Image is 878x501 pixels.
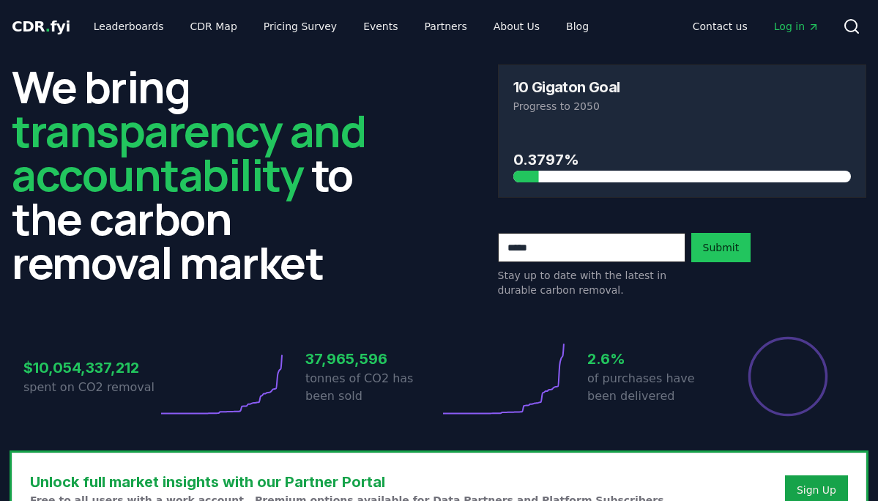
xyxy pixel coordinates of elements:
[513,99,852,114] p: Progress to 2050
[252,13,349,40] a: Pricing Survey
[587,348,721,370] h3: 2.6%
[12,100,365,204] span: transparency and accountability
[797,483,836,497] a: Sign Up
[30,471,668,493] h3: Unlock full market insights with our Partner Portal
[762,13,831,40] a: Log in
[681,13,759,40] a: Contact us
[12,18,70,35] span: CDR fyi
[554,13,600,40] a: Blog
[513,149,852,171] h3: 0.3797%
[587,370,721,405] p: of purchases have been delivered
[691,233,751,262] button: Submit
[82,13,600,40] nav: Main
[23,357,157,379] h3: $10,054,337,212
[351,13,409,40] a: Events
[179,13,249,40] a: CDR Map
[82,13,176,40] a: Leaderboards
[305,348,439,370] h3: 37,965,596
[305,370,439,405] p: tonnes of CO2 has been sold
[774,19,819,34] span: Log in
[23,379,157,396] p: spent on CO2 removal
[12,64,381,284] h2: We bring to the carbon removal market
[681,13,831,40] nav: Main
[482,13,551,40] a: About Us
[12,16,70,37] a: CDR.fyi
[747,335,829,417] div: Percentage of sales delivered
[498,268,685,297] p: Stay up to date with the latest in durable carbon removal.
[513,80,620,94] h3: 10 Gigaton Goal
[45,18,51,35] span: .
[413,13,479,40] a: Partners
